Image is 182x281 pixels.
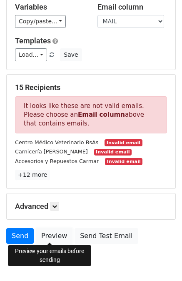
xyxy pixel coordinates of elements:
a: Send [6,228,34,244]
small: Invalid email [105,139,142,146]
button: Save [60,48,82,61]
h5: Email column [97,3,167,12]
small: Centro Médico Veterinario BsAs [15,139,98,146]
a: Templates [15,36,51,45]
a: Copy/paste... [15,15,66,28]
h5: 15 Recipients [15,83,167,92]
strong: Email column [78,111,125,118]
h5: Variables [15,3,85,12]
small: Invalid email [94,149,132,156]
a: Load... [15,48,47,61]
div: Widget de chat [140,241,182,281]
a: Send Test Email [75,228,138,244]
a: +12 more [15,170,50,180]
p: It looks like these are not valid emails. Please choose an above that contains emails. [15,96,167,133]
iframe: Chat Widget [140,241,182,281]
a: Preview [36,228,72,244]
small: Accesorios y Repuestos Carmar [15,158,99,164]
small: Invalid email [105,158,142,165]
h5: Advanced [15,202,167,211]
small: Carnicería [PERSON_NAME] [15,148,88,155]
div: Preview your emails before sending [8,245,91,266]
